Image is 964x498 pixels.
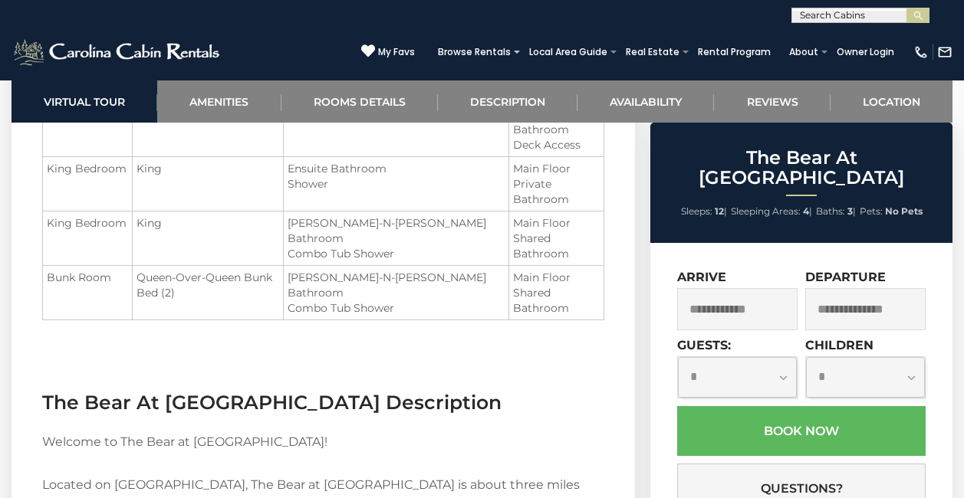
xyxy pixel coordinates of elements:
[513,176,600,207] li: Private Bathroom
[805,338,874,352] label: Children
[937,44,952,60] img: mail-regular-white.png
[715,205,724,217] strong: 12
[288,246,505,261] li: Combo Tub Shower
[860,205,883,217] span: Pets:
[43,211,133,266] td: King Bedroom
[913,44,929,60] img: phone-regular-white.png
[361,44,415,60] a: My Favs
[714,80,830,123] a: Reviews
[847,205,853,217] strong: 3
[438,80,577,123] a: Description
[157,80,281,123] a: Amenities
[677,270,726,284] label: Arrive
[137,270,272,300] span: Queen-Over-Queen Bunk Bed (2)
[677,406,926,456] button: Book Now
[781,41,826,63] a: About
[378,45,415,59] span: My Favs
[281,80,438,123] a: Rooms Details
[816,205,845,217] span: Baths:
[681,201,727,221] li: |
[288,270,505,300] li: [PERSON_NAME]-N-[PERSON_NAME] Bathroom
[521,41,615,63] a: Local Area Guide
[618,41,687,63] a: Real Estate
[731,201,812,221] li: |
[430,41,518,63] a: Browse Rentals
[677,338,731,352] label: Guests:
[831,80,952,123] a: Location
[803,205,809,217] strong: 4
[42,389,604,416] h3: The Bear At [GEOGRAPHIC_DATA] Description
[42,434,327,449] span: Welcome to The Bear at [GEOGRAPHIC_DATA]!
[885,205,923,217] strong: No Pets
[43,157,133,211] td: King Bedroom
[513,137,600,152] li: Deck Access
[816,201,856,221] li: |
[829,41,902,63] a: Owner Login
[805,270,886,284] label: Departure
[577,80,714,123] a: Availability
[288,161,505,176] li: Ensuite Bathroom
[12,80,157,123] a: Virtual Tour
[681,205,712,217] span: Sleeps:
[513,161,600,176] li: Main Floor
[43,266,133,320] td: Bunk Room
[513,231,600,261] li: Shared Bathroom
[654,148,949,188] h2: The Bear At [GEOGRAPHIC_DATA]
[288,176,505,192] li: Shower
[690,41,778,63] a: Rental Program
[137,216,162,230] span: King
[137,162,162,175] span: King
[513,285,600,316] li: Shared Bathroom
[513,215,600,231] li: Main Floor
[731,205,801,217] span: Sleeping Areas:
[288,215,505,246] li: [PERSON_NAME]-N-[PERSON_NAME] Bathroom
[12,37,224,67] img: White-1-2.png
[513,270,600,285] li: Main Floor
[288,300,505,316] li: Combo Tub Shower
